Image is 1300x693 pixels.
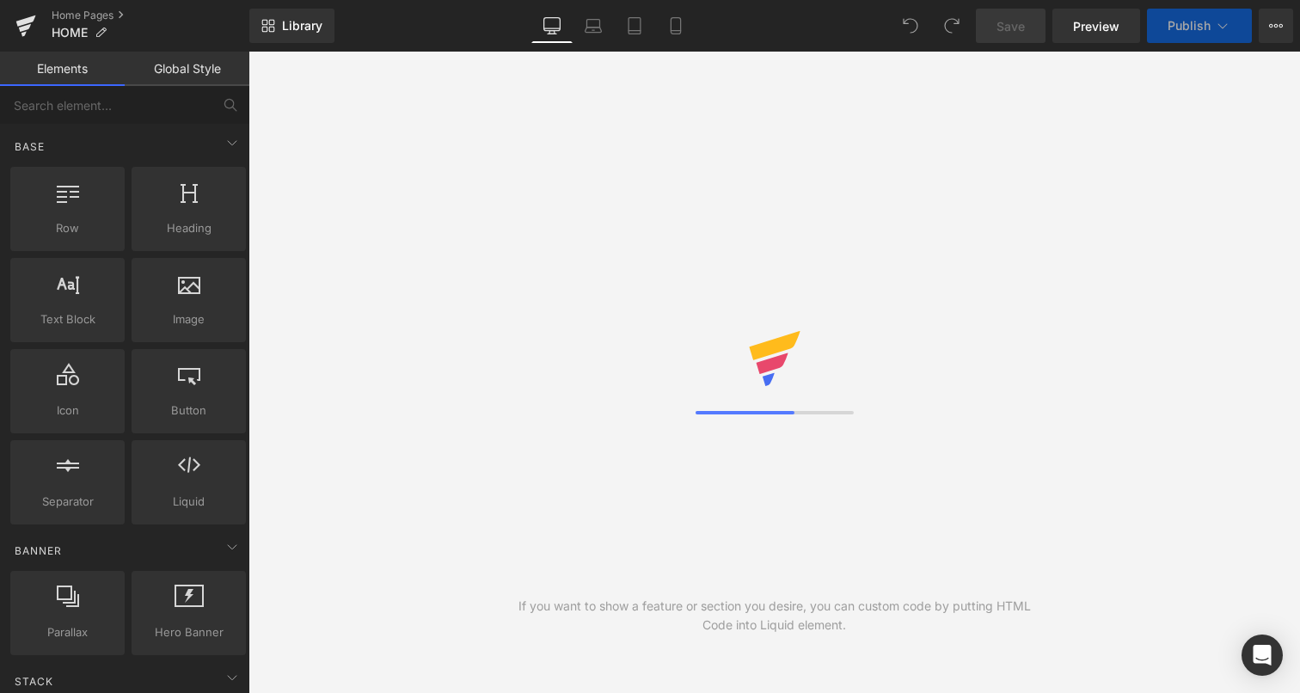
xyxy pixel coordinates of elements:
a: Laptop [573,9,614,43]
span: Image [137,310,241,328]
span: Stack [13,673,55,690]
span: Parallax [15,623,120,641]
span: Liquid [137,493,241,511]
span: Publish [1168,19,1211,33]
div: Open Intercom Messenger [1242,635,1283,676]
span: Row [15,219,120,237]
button: Publish [1147,9,1252,43]
span: Icon [15,402,120,420]
span: Preview [1073,17,1119,35]
a: Mobile [655,9,696,43]
span: Banner [13,543,64,559]
a: Preview [1052,9,1140,43]
button: More [1259,9,1293,43]
a: Tablet [614,9,655,43]
span: Heading [137,219,241,237]
span: Base [13,138,46,155]
button: Redo [935,9,969,43]
span: Button [137,402,241,420]
span: Hero Banner [137,623,241,641]
a: New Library [249,9,334,43]
button: Undo [893,9,928,43]
a: Home Pages [52,9,249,22]
span: Text Block [15,310,120,328]
span: HOME [52,26,88,40]
a: Global Style [125,52,249,86]
div: If you want to show a feature or section you desire, you can custom code by putting HTML Code int... [512,597,1038,635]
span: Save [996,17,1025,35]
span: Separator [15,493,120,511]
span: Library [282,18,322,34]
a: Desktop [531,9,573,43]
